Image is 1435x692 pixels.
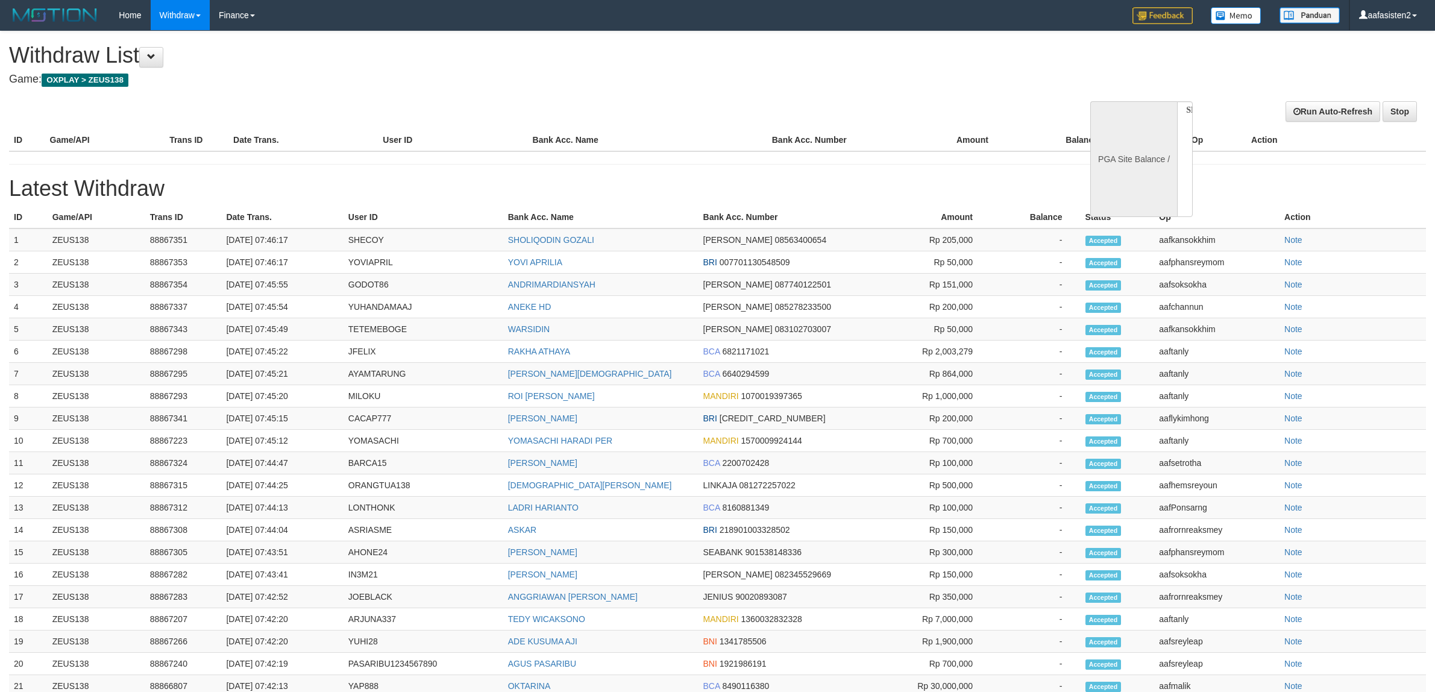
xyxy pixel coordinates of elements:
[145,519,222,541] td: 88867308
[1154,586,1280,608] td: aafrornreaksmey
[991,497,1080,519] td: -
[885,228,991,251] td: Rp 205,000
[703,391,739,401] span: MANDIRI
[9,653,48,675] td: 20
[885,631,991,653] td: Rp 1,900,000
[508,659,576,668] a: AGUS PASARIBU
[741,614,802,624] span: 1360032832328
[344,474,503,497] td: ORANGTUA138
[1284,436,1302,445] a: Note
[1154,274,1280,296] td: aafsoksokha
[1085,659,1122,670] span: Accepted
[48,341,145,363] td: ZEUS138
[722,503,769,512] span: 8160881349
[1132,7,1193,24] img: Feedback.jpg
[145,474,222,497] td: 88867315
[1085,637,1122,647] span: Accepted
[9,6,101,24] img: MOTION_logo.png
[885,274,991,296] td: Rp 151,000
[145,318,222,341] td: 88867343
[1154,430,1280,452] td: aaftanly
[1154,608,1280,631] td: aaftanly
[885,452,991,474] td: Rp 100,000
[1284,480,1302,490] a: Note
[1154,452,1280,474] td: aafsetrotha
[1154,228,1280,251] td: aafkansokkhim
[508,547,577,557] a: [PERSON_NAME]
[1154,541,1280,564] td: aafphansreymom
[1154,564,1280,586] td: aafsoksokha
[991,385,1080,407] td: -
[221,608,343,631] td: [DATE] 07:42:20
[344,653,503,675] td: PASARIBU1234567890
[344,631,503,653] td: YUHI28
[45,129,165,151] th: Game/API
[703,525,717,535] span: BRI
[1284,503,1302,512] a: Note
[1154,519,1280,541] td: aafrornreaksmey
[741,436,802,445] span: 1570009924144
[344,497,503,519] td: LONTHONK
[145,452,222,474] td: 88867324
[48,631,145,653] td: ZEUS138
[775,324,831,334] span: 083102703007
[145,251,222,274] td: 88867353
[1006,129,1116,151] th: Balance
[775,235,827,245] span: 08563400654
[508,592,638,602] a: ANGGRIAWAN [PERSON_NAME]
[1090,101,1177,217] div: PGA Site Balance /
[1085,258,1122,268] span: Accepted
[703,480,737,490] span: LINKAJA
[508,614,585,624] a: TEDY WICAKSONO
[508,458,577,468] a: [PERSON_NAME]
[9,474,48,497] td: 12
[145,631,222,653] td: 88867266
[703,592,733,602] span: JENIUS
[344,385,503,407] td: MILOKU
[991,452,1080,474] td: -
[1085,325,1122,335] span: Accepted
[48,385,145,407] td: ZEUS138
[735,592,787,602] span: 90020893087
[703,369,720,379] span: BCA
[703,614,739,624] span: MANDIRI
[508,436,612,445] a: YOMASACHI HARADI PER
[991,363,1080,385] td: -
[344,452,503,474] td: BARCA15
[720,525,790,535] span: 218901003328502
[221,474,343,497] td: [DATE] 07:44:25
[508,681,551,691] a: OKTARINA
[145,653,222,675] td: 88867240
[145,296,222,318] td: 88867337
[145,430,222,452] td: 88867223
[9,363,48,385] td: 7
[1085,615,1122,625] span: Accepted
[221,631,343,653] td: [DATE] 07:42:20
[1085,414,1122,424] span: Accepted
[9,228,48,251] td: 1
[48,497,145,519] td: ZEUS138
[1085,548,1122,558] span: Accepted
[720,659,767,668] span: 1921986191
[9,586,48,608] td: 17
[1280,206,1426,228] th: Action
[48,519,145,541] td: ZEUS138
[722,458,769,468] span: 2200702428
[703,302,773,312] span: [PERSON_NAME]
[703,570,773,579] span: [PERSON_NAME]
[1085,236,1122,246] span: Accepted
[221,296,343,318] td: [DATE] 07:45:54
[9,129,45,151] th: ID
[1284,681,1302,691] a: Note
[1284,614,1302,624] a: Note
[1154,341,1280,363] td: aaftanly
[508,637,577,646] a: ADE KUSUMA AJI
[221,274,343,296] td: [DATE] 07:45:55
[221,541,343,564] td: [DATE] 07:43:51
[344,341,503,363] td: JFELIX
[48,206,145,228] th: Game/API
[42,74,128,87] span: OXPLAY > ZEUS138
[145,564,222,586] td: 88867282
[508,324,550,334] a: WARSIDIN
[508,302,551,312] a: ANEKE HD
